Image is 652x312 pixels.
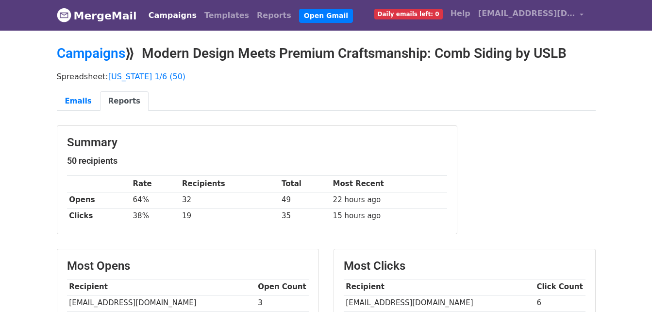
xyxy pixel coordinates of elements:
[478,8,575,19] span: [EMAIL_ADDRESS][DOMAIN_NAME]
[57,8,71,22] img: MergeMail logo
[370,4,447,23] a: Daily emails left: 0
[344,279,535,295] th: Recipient
[374,9,443,19] span: Daily emails left: 0
[535,295,585,311] td: 6
[331,192,447,208] td: 22 hours ago
[67,279,256,295] th: Recipient
[145,6,201,25] a: Campaigns
[535,279,585,295] th: Click Count
[344,259,585,273] h3: Most Clicks
[57,91,100,111] a: Emails
[67,192,131,208] th: Opens
[131,176,180,192] th: Rate
[100,91,149,111] a: Reports
[57,5,137,26] a: MergeMail
[57,45,596,62] h2: ⟫ Modern Design Meets Premium Craftsmanship: Comb Siding by USLB
[279,208,331,224] td: 35
[57,45,125,61] a: Campaigns
[201,6,253,25] a: Templates
[57,71,596,82] p: Spreadsheet:
[180,192,279,208] td: 32
[331,208,447,224] td: 15 hours ago
[131,192,180,208] td: 64%
[331,176,447,192] th: Most Recent
[67,136,447,150] h3: Summary
[256,279,309,295] th: Open Count
[474,4,588,27] a: [EMAIL_ADDRESS][DOMAIN_NAME]
[447,4,474,23] a: Help
[108,72,185,81] a: [US_STATE] 1/6 (50)
[131,208,180,224] td: 38%
[67,259,309,273] h3: Most Opens
[256,295,309,311] td: 3
[344,295,535,311] td: [EMAIL_ADDRESS][DOMAIN_NAME]
[67,295,256,311] td: [EMAIL_ADDRESS][DOMAIN_NAME]
[279,176,331,192] th: Total
[180,176,279,192] th: Recipients
[299,9,353,23] a: Open Gmail
[279,192,331,208] td: 49
[67,208,131,224] th: Clicks
[180,208,279,224] td: 19
[253,6,295,25] a: Reports
[67,156,447,166] h5: 50 recipients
